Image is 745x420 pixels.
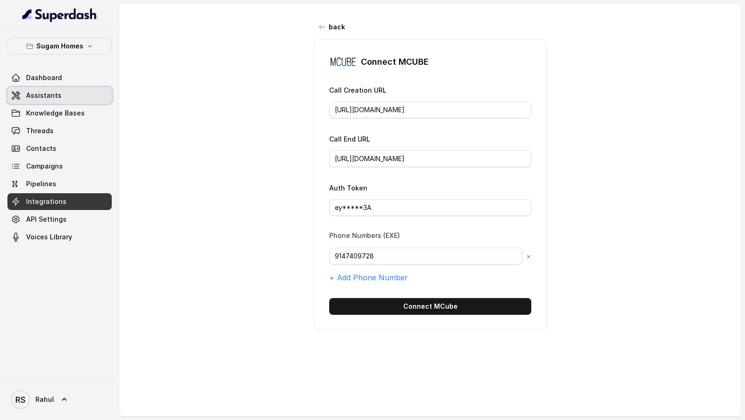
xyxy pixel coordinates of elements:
h1: Connect MCUBE [361,54,429,69]
label: Phone Numbers (EXE) [329,231,400,240]
span: Integrations [26,197,67,206]
a: Dashboard [7,69,112,86]
button: Connect MCube [329,298,531,315]
a: Rahul [7,386,112,413]
span: Voices Library [26,232,72,242]
span: Pipelines [26,179,56,189]
button: × [526,251,531,262]
span: Assistants [26,91,61,100]
a: Assistants [7,87,112,104]
span: Contacts [26,144,56,153]
span: Campaigns [26,162,63,171]
text: RS [15,395,26,405]
a: Voices Library [7,229,112,245]
label: Auth Token [329,184,367,192]
img: Pj9IrDBdEGgAAAABJRU5ErkJggg== [329,54,357,69]
a: API Settings [7,211,112,228]
button: Sugam Homes [7,38,112,54]
a: Campaigns [7,158,112,175]
span: Dashboard [26,73,62,82]
button: back [314,19,351,35]
a: Threads [7,122,112,139]
button: + Add Phone Number [329,272,408,283]
span: API Settings [26,215,67,224]
label: Call Creation URL [329,86,386,94]
a: Contacts [7,140,112,157]
span: Knowledge Bases [26,108,85,118]
span: Rahul [35,395,54,404]
a: Pipelines [7,176,112,192]
span: Threads [26,126,54,135]
p: Sugam Homes [36,41,83,52]
a: Knowledge Bases [7,105,112,122]
img: light.svg [22,7,97,22]
label: Call End URL [329,135,370,143]
a: Integrations [7,193,112,210]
